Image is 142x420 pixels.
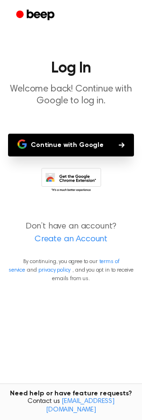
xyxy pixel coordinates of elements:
span: Contact us [6,398,136,414]
a: Beep [9,6,63,25]
a: Create an Account [9,233,133,246]
a: privacy policy [38,267,71,273]
p: Welcome back! Continue with Google to log in. [8,83,134,107]
p: By continuing, you agree to our and , and you opt in to receive emails from us. [8,257,134,283]
p: Don’t have an account? [8,220,134,246]
a: [EMAIL_ADDRESS][DOMAIN_NAME] [46,398,115,413]
h1: Log In [8,61,134,76]
button: Continue with Google [8,134,134,156]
